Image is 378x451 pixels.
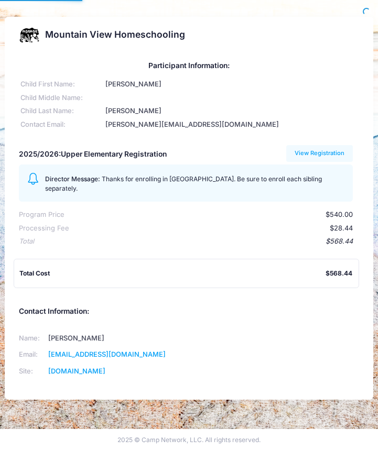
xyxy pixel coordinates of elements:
a: View Registration [286,145,353,162]
span: Thanks for enrolling in [GEOGRAPHIC_DATA]. Be sure to enroll each sibling separately. [45,175,322,192]
span: $540.00 [326,211,353,218]
td: Site: [19,363,45,379]
h5: Contact Information: [19,307,359,316]
td: Email: [19,346,45,362]
h5: 2025/2026:Upper Elementary Registration [19,150,167,159]
td: Name: [19,330,45,346]
div: $28.44 [69,223,353,233]
a: [DOMAIN_NAME] [48,367,105,375]
h5: Participant Information: [19,61,359,70]
h2: Mountain View Homeschooling [45,29,185,40]
td: [PERSON_NAME] [45,330,176,346]
div: Contact Email: [19,119,104,129]
div: Total Cost [19,269,326,278]
div: [PERSON_NAME] [104,106,359,116]
div: $568.44 [326,269,352,278]
div: Total [19,236,34,246]
a: [EMAIL_ADDRESS][DOMAIN_NAME] [48,350,166,358]
div: Child Middle Name: [19,93,104,103]
div: Processing Fee [19,223,69,233]
span: Director Message: [45,175,100,183]
div: [PERSON_NAME] [104,79,359,89]
div: $568.44 [34,236,353,246]
div: Program Price [19,210,64,219]
span: 2025 © Camp Network, LLC. All rights reserved. [117,436,261,444]
div: Child First Name: [19,79,104,89]
div: [PERSON_NAME][EMAIL_ADDRESS][DOMAIN_NAME] [104,119,359,129]
div: Child Last Name: [19,106,104,116]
